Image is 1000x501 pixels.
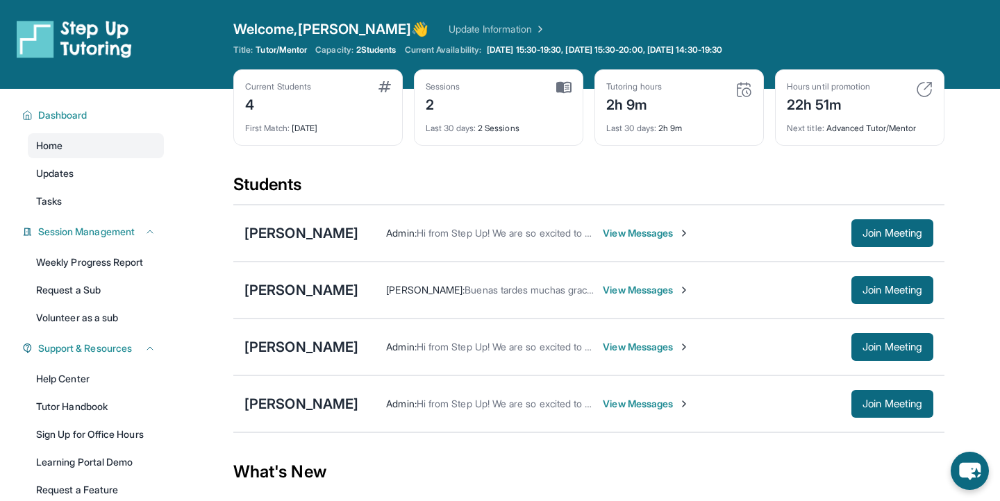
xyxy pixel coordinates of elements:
span: View Messages [603,340,690,354]
a: Updates [28,161,164,186]
button: chat-button [951,452,989,490]
div: Current Students [245,81,311,92]
span: 2 Students [356,44,397,56]
img: Chevron Right [532,22,546,36]
a: [DATE] 15:30-19:30, [DATE] 15:30-20:00, [DATE] 14:30-19:30 [484,44,725,56]
a: Request a Sub [28,278,164,303]
div: [PERSON_NAME] [244,223,358,243]
span: View Messages [603,226,690,240]
img: card [556,81,572,94]
span: View Messages [603,283,690,297]
span: Current Availability: [405,44,481,56]
a: Weekly Progress Report [28,250,164,275]
img: logo [17,19,132,58]
div: [DATE] [245,114,391,134]
div: [PERSON_NAME] [244,280,358,300]
button: Session Management [33,225,156,239]
div: 22h 51m [787,92,870,114]
span: [DATE] 15:30-19:30, [DATE] 15:30-20:00, [DATE] 14:30-19:30 [487,44,722,56]
div: 2 Sessions [426,114,572,134]
span: Updates [36,167,74,180]
button: Join Meeting [851,219,933,247]
div: 2h 9m [606,92,662,114]
span: Tutor/Mentor [256,44,307,56]
span: Join Meeting [862,343,922,351]
img: Chevron-Right [678,285,690,296]
img: Chevron-Right [678,398,690,409]
span: Next title : [787,123,824,133]
a: Home [28,133,164,158]
span: Home [36,139,62,153]
span: Buenas tardes muchas gracias por recordar!! [465,284,660,296]
button: Join Meeting [851,333,933,361]
a: Sign Up for Office Hours [28,422,164,447]
a: Tutor Handbook [28,394,164,419]
a: Volunteer as a sub [28,305,164,330]
button: Join Meeting [851,390,933,418]
div: [PERSON_NAME] [244,394,358,414]
img: card [916,81,933,98]
span: Join Meeting [862,229,922,237]
div: Tutoring hours [606,81,662,92]
button: Support & Resources [33,341,156,355]
span: Join Meeting [862,286,922,294]
span: Session Management [38,225,135,239]
a: Tasks [28,189,164,214]
div: 2h 9m [606,114,752,134]
div: Advanced Tutor/Mentor [787,114,933,134]
button: Dashboard [33,108,156,122]
img: Chevron-Right [678,341,690,353]
div: Hours until promotion [787,81,870,92]
img: card [735,81,752,98]
span: Join Meeting [862,400,922,408]
button: Join Meeting [851,276,933,304]
span: Title: [233,44,253,56]
span: View Messages [603,397,690,411]
span: Welcome, [PERSON_NAME] 👋 [233,19,429,39]
span: Support & Resources [38,341,132,355]
span: Capacity: [315,44,353,56]
span: Dashboard [38,108,87,122]
img: Chevron-Right [678,228,690,239]
span: First Match : [245,123,290,133]
span: Last 30 days : [426,123,476,133]
a: Learning Portal Demo [28,450,164,475]
div: [PERSON_NAME] [244,337,358,357]
span: Admin : [386,341,416,353]
img: card [378,81,391,92]
a: Update Information [449,22,546,36]
a: Help Center [28,366,164,391]
span: Admin : [386,398,416,409]
div: 4 [245,92,311,114]
span: [PERSON_NAME] : [386,284,465,296]
div: 2 [426,92,460,114]
span: Tasks [36,194,62,208]
span: Admin : [386,227,416,239]
span: Last 30 days : [606,123,656,133]
div: Sessions [426,81,460,92]
div: Students [233,173,944,204]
